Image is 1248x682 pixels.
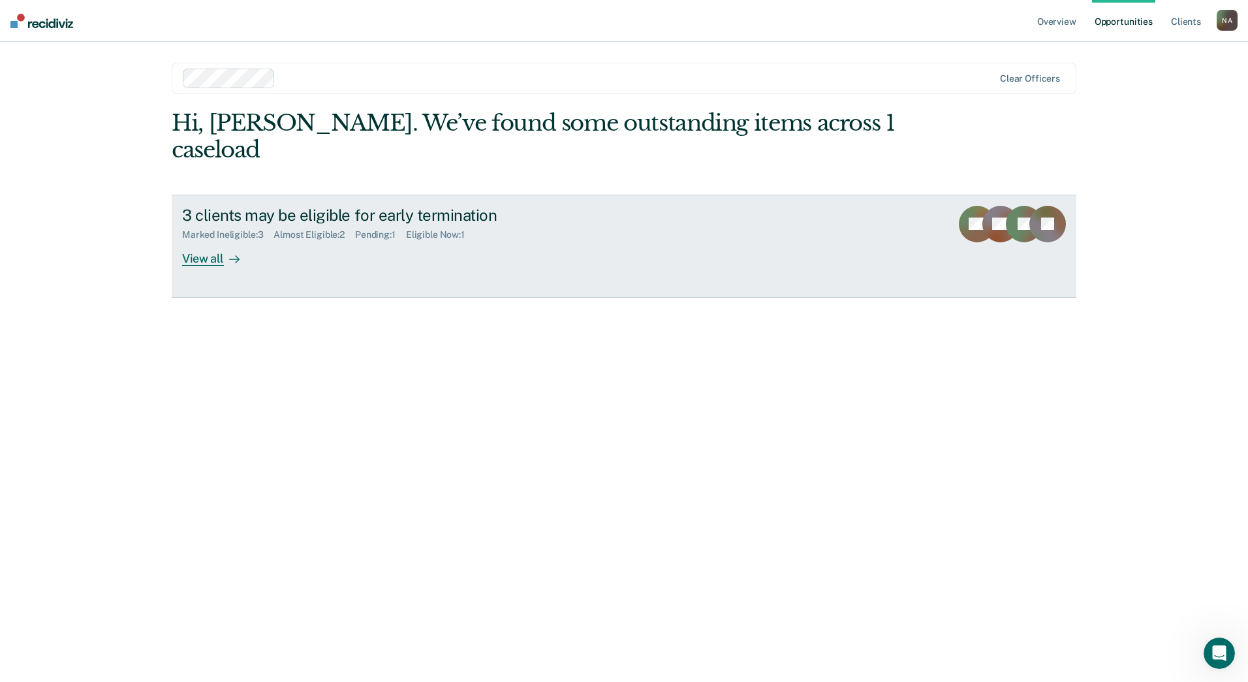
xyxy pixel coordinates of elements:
[172,195,1076,298] a: 3 clients may be eligible for early terminationMarked Ineligible:3Almost Eligible:2Pending:1Eligi...
[1217,10,1238,31] button: NA
[406,229,475,240] div: Eligible Now : 1
[273,229,355,240] div: Almost Eligible : 2
[1204,638,1235,669] iframe: Intercom live chat
[1217,10,1238,31] div: N A
[10,14,73,28] img: Recidiviz
[182,206,640,225] div: 3 clients may be eligible for early termination
[172,110,896,163] div: Hi, [PERSON_NAME]. We’ve found some outstanding items across 1 caseload
[355,229,406,240] div: Pending : 1
[182,229,273,240] div: Marked Ineligible : 3
[182,240,255,266] div: View all
[1000,73,1060,84] div: Clear officers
